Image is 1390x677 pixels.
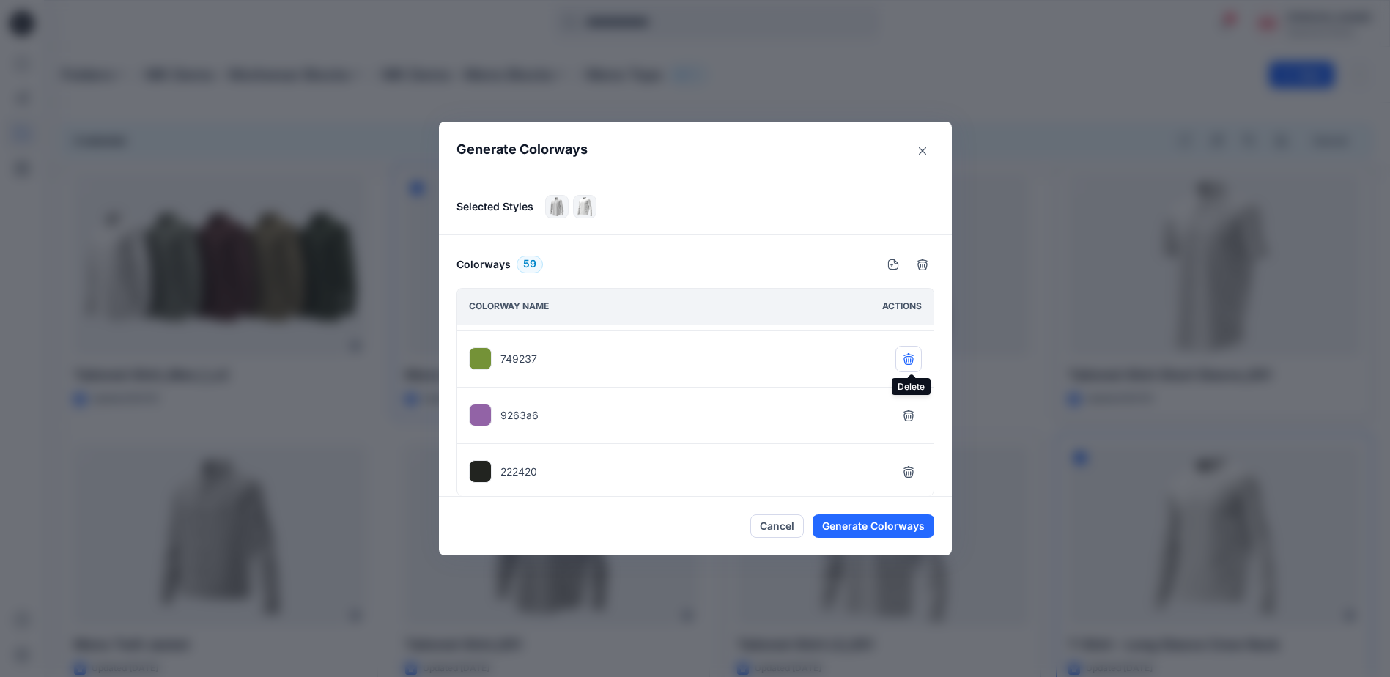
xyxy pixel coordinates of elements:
p: Colorway name [469,299,549,314]
button: Cancel [750,514,804,538]
h6: Colorways [456,256,511,273]
p: Actions [882,299,922,314]
button: Close [911,139,934,163]
button: Generate Colorways [813,514,934,538]
header: Generate Colorways [439,122,952,177]
p: 222420 [500,464,537,479]
img: T-Shirt - Long Sleeve Crew Neck [574,196,596,218]
p: 9263a6 [500,407,539,423]
p: 749237 [500,351,537,366]
p: Selected Styles [456,199,533,214]
span: 59 [523,256,536,273]
img: Mens Button Front LS Shirt Block [546,196,568,218]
